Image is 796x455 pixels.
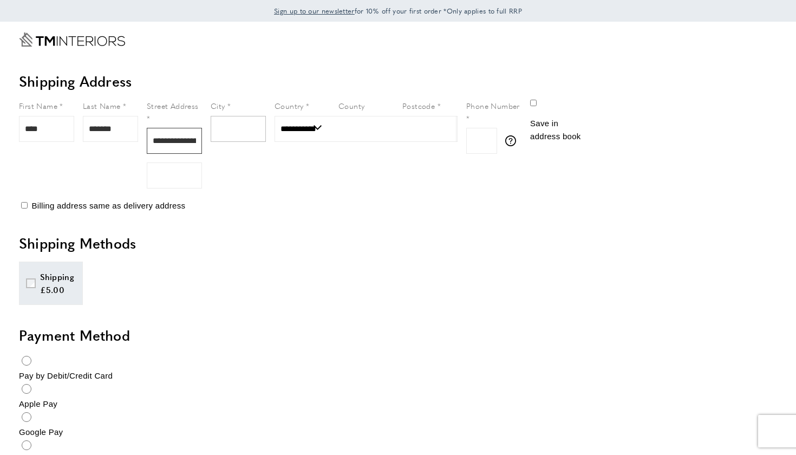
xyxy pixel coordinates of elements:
div: Apple Pay [19,398,777,411]
span: Phone Number [466,100,520,111]
span: Sign up to our newsletter [274,6,355,16]
span: City [211,100,225,111]
span: for 10% off your first order *Only applies to full RRP [274,6,522,16]
span: Postcode [402,100,435,111]
span: Save in address book [530,119,581,141]
h2: Shipping Methods [19,233,777,253]
h2: Shipping Address [19,71,777,91]
a: Sign up to our newsletter [274,5,355,16]
a: Go to Home page [19,32,125,47]
span: Country [275,100,304,111]
h2: Payment Method [19,326,777,345]
span: Street Address [147,100,199,111]
div: Pay by Debit/Credit Card [19,369,777,382]
div: £5.00 [40,283,74,296]
div: Google Pay [19,426,777,439]
button: More information [505,135,521,146]
span: Last Name [83,100,121,111]
span: Billing address same as delivery address [31,201,185,210]
input: Billing address same as delivery address [21,202,28,209]
span: County [338,100,364,111]
span: First Name [19,100,57,111]
div: Shipping [40,270,74,283]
